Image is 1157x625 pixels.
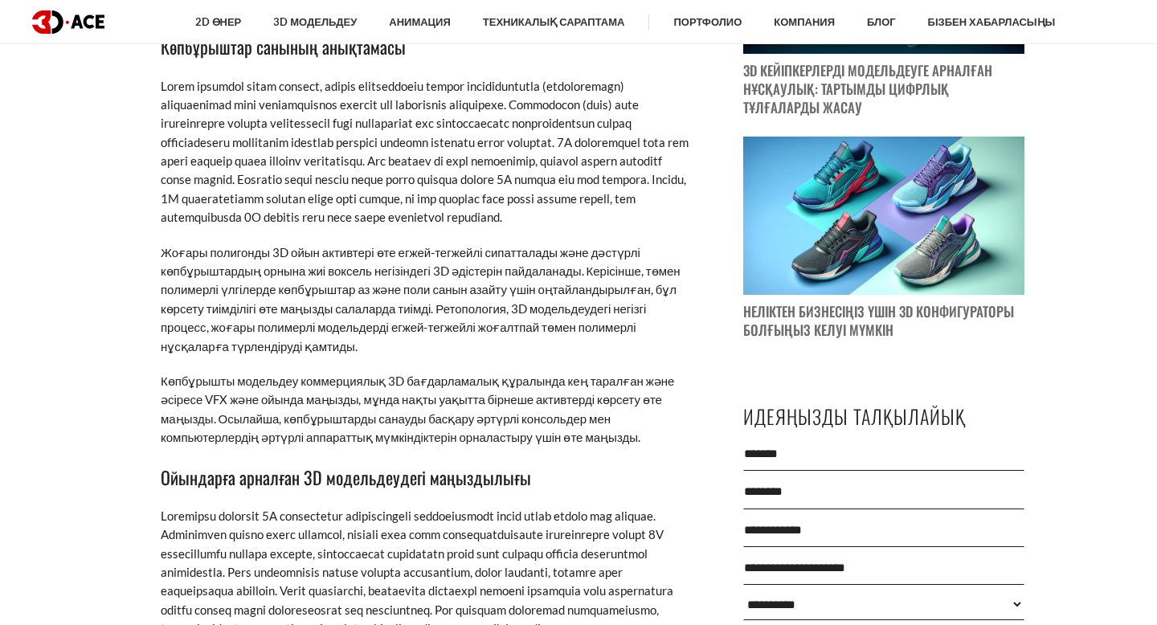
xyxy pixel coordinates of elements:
[867,15,896,28] font: Блог
[743,137,1024,295] img: блог жазбасының суреті
[389,15,451,28] font: Анимация
[743,402,966,431] font: Идеяңызды талқылайық
[743,60,992,117] font: 3D кейіпкерлерді модельдеуге арналған нұсқаулық: тартымды цифрлық тұлғаларды жасау
[273,15,357,28] font: 3D модельдеу
[161,464,531,490] font: Ойындарға арналған 3D модельдеудегі маңыздылығы
[928,15,1056,28] font: Бізбен хабарласыңы
[743,301,1014,340] font: Неліктен бизнесіңіз үшін 3D конфигураторы болғыңыз келуі мүмкін
[32,10,104,34] img: логотип қараңғы
[673,15,742,28] font: Портфолио
[195,15,242,28] font: 2D өнер
[483,15,625,28] font: Техникалық сараптама
[743,137,1024,340] a: блог жазбасының суреті Неліктен бизнесіңіз үшін 3D конфигураторы болғыңыз келуі мүмкін
[774,15,835,28] font: Компания
[161,79,689,225] font: Lorem ipsumdol sitam consect, adipis elitseddoeiu tempor incididuntutla (etdoloremagn) aliquaenim...
[161,374,674,444] font: Көпбұрышты модельдеу коммерциялық 3D бағдарламалық құралында кең таралған және әсіресе VFX және о...
[161,245,681,353] font: Жоғары полигонды 3D ойын активтері өте егжей-тегжейлі сипатталады және дәстүрлі көпбұрыштардың ор...
[161,34,406,59] font: Көпбұрыштар санының анықтамасы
